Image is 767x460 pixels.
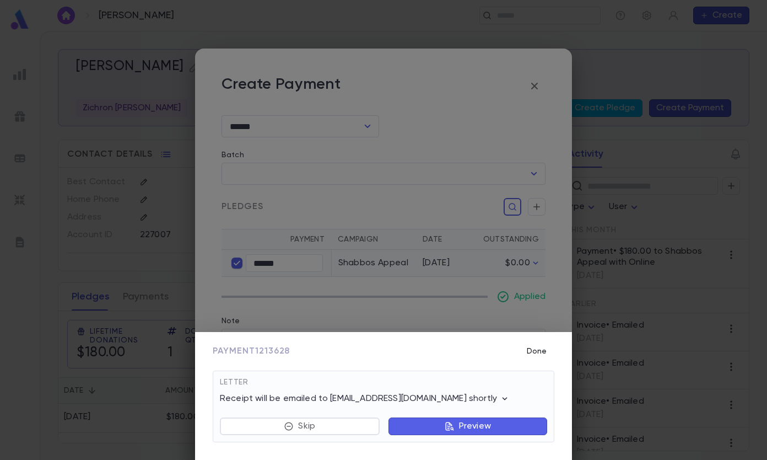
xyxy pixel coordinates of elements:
button: Done [519,341,554,362]
p: Skip [298,421,315,432]
button: Preview [388,418,547,435]
p: Preview [459,421,491,432]
div: Letter [220,378,547,393]
p: Receipt will be emailed to [EMAIL_ADDRESS][DOMAIN_NAME] shortly [220,393,510,404]
span: Payment 1213628 [213,346,290,357]
button: Skip [220,418,380,435]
